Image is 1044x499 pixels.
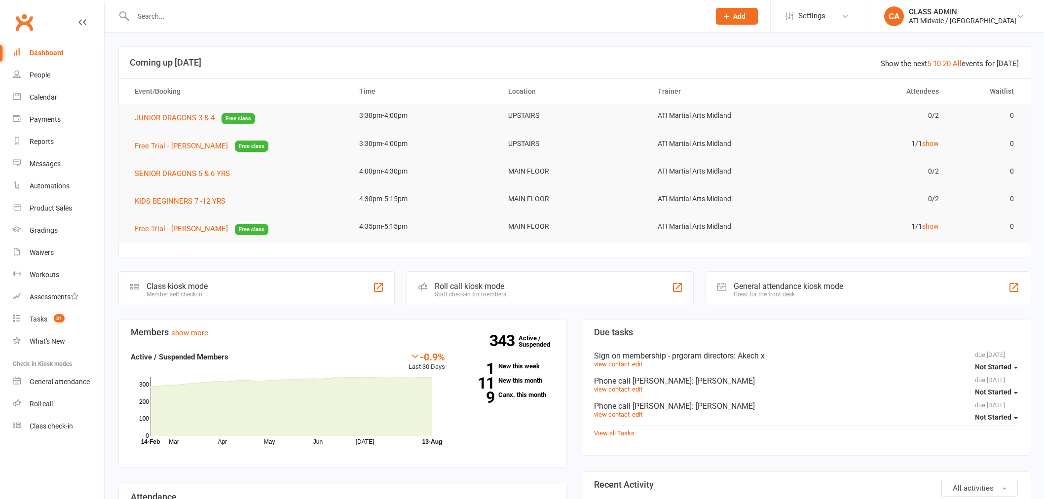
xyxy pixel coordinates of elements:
[13,108,104,131] a: Payments
[30,226,58,234] div: Gradings
[13,197,104,219] a: Product Sales
[594,360,630,368] a: view contact
[135,140,268,152] button: Free Trial - [PERSON_NAME]Free class
[975,409,1018,427] button: Not Started
[953,59,962,68] a: All
[734,282,843,291] div: General attendance kiosk mode
[716,8,758,25] button: Add
[435,291,506,298] div: Staff check-in for members
[948,104,1022,127] td: 0
[943,59,951,68] a: 20
[30,115,61,123] div: Payments
[30,49,64,57] div: Dashboard
[13,42,104,64] a: Dashboard
[13,286,104,308] a: Assessments
[460,361,494,376] strong: 1
[909,7,1016,16] div: CLASS ADMIN
[30,93,57,101] div: Calendar
[13,219,104,242] a: Gradings
[489,333,519,348] strong: 343
[135,112,255,124] button: JUNIOR DRAGONS 3 & 4Free class
[734,351,765,360] span: : Akech x
[147,291,208,298] div: Member self check-in
[30,337,65,345] div: What's New
[927,59,931,68] a: 5
[975,413,1011,421] span: Not Started
[409,351,445,372] div: Last 30 Days
[54,314,65,322] span: 31
[499,132,649,155] td: UPSTAIRS
[798,5,825,27] span: Settings
[131,353,228,361] strong: Active / Suspended Members
[235,141,268,152] span: Free class
[909,16,1016,25] div: ATI Midvale / [GEOGRAPHIC_DATA]
[135,113,215,122] span: JUNIOR DRAGONS 3 & 4
[594,411,630,418] a: view contact
[460,363,555,369] a: 1New this week
[350,132,500,155] td: 3:30pm-4:00pm
[798,187,948,211] td: 0/2
[692,401,755,411] span: : [PERSON_NAME]
[798,132,948,155] td: 1/1
[975,384,1018,401] button: Not Started
[460,376,494,391] strong: 11
[499,79,649,104] th: Location
[13,264,104,286] a: Workouts
[30,182,70,190] div: Automations
[30,422,73,430] div: Class check-in
[147,282,208,291] div: Class kiosk mode
[409,351,445,362] div: -0.9%
[135,168,237,179] button: SENIOR DRAGONS 5 & 6 YRS
[594,480,1018,490] h3: Recent Activity
[499,104,649,127] td: UPSTAIRS
[435,282,506,291] div: Roll call kiosk mode
[350,187,500,211] td: 4:30pm-5:15pm
[460,392,555,398] a: 9Canx. this month
[460,390,494,405] strong: 9
[350,215,500,238] td: 4:35pm-5:15pm
[649,187,798,211] td: ATI Martial Arts Midland
[649,79,798,104] th: Trainer
[13,330,104,353] a: What's New
[649,132,798,155] td: ATI Martial Arts Midland
[30,271,59,279] div: Workouts
[135,223,268,235] button: Free Trial - [PERSON_NAME]Free class
[649,160,798,183] td: ATI Martial Arts Midland
[12,10,37,35] a: Clubworx
[632,411,642,418] a: edit
[130,58,1019,68] h3: Coming up [DATE]
[135,197,225,206] span: KIDS BEGINNERS 7 -12 YRS
[30,249,54,256] div: Waivers
[649,104,798,127] td: ATI Martial Arts Midland
[13,242,104,264] a: Waivers
[733,12,746,20] span: Add
[594,386,630,393] a: view contact
[649,215,798,238] td: ATI Martial Arts Midland
[594,401,1018,411] div: Phone call [PERSON_NAME]
[350,104,500,127] td: 3:30pm-4:00pm
[941,480,1018,497] button: All activities
[881,58,1019,70] div: Show the next events for [DATE]
[948,187,1022,211] td: 0
[235,224,268,235] span: Free class
[126,79,350,104] th: Event/Booking
[222,113,255,124] span: Free class
[499,187,649,211] td: MAIN FLOOR
[594,327,1018,337] h3: Due tasks
[13,153,104,175] a: Messages
[30,378,90,386] div: General attendance
[948,132,1022,155] td: 0
[30,160,61,168] div: Messages
[798,160,948,183] td: 0/2
[975,363,1011,371] span: Not Started
[798,215,948,238] td: 1/1
[13,175,104,197] a: Automations
[135,169,230,178] span: SENIOR DRAGONS 5 & 6 YRS
[922,140,939,147] a: show
[135,142,228,150] span: Free Trial - [PERSON_NAME]
[13,393,104,415] a: Roll call
[734,291,843,298] div: Great for the front desk
[519,327,562,355] a: 343Active / Suspended
[30,400,53,408] div: Roll call
[948,160,1022,183] td: 0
